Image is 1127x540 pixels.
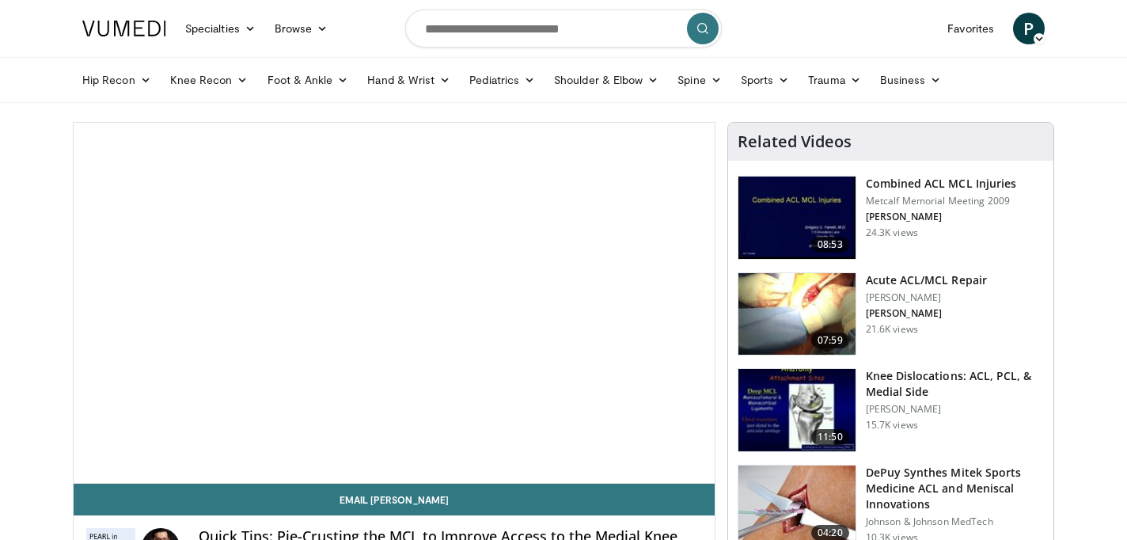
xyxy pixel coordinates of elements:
[811,333,849,348] span: 07:59
[738,368,1044,452] a: 11:50 Knee Dislocations: ACL, PCL, & Medial Side [PERSON_NAME] 15.7K views
[731,64,799,96] a: Sports
[545,64,668,96] a: Shoulder & Elbow
[405,10,722,48] input: Search topics, interventions
[460,64,545,96] a: Pediatrics
[738,272,1044,356] a: 07:59 Acute ACL/MCL Repair [PERSON_NAME] [PERSON_NAME] 21.6K views
[799,64,871,96] a: Trauma
[176,13,265,44] a: Specialties
[866,307,987,320] p: [PERSON_NAME]
[738,369,856,451] img: stuart_1_100001324_3.jpg.150x105_q85_crop-smart_upscale.jpg
[258,64,359,96] a: Foot & Ankle
[738,177,856,259] img: 641017_3.png.150x105_q85_crop-smart_upscale.jpg
[938,13,1004,44] a: Favorites
[161,64,258,96] a: Knee Recon
[811,237,849,253] span: 08:53
[871,64,951,96] a: Business
[866,403,1044,416] p: [PERSON_NAME]
[668,64,730,96] a: Spine
[82,21,166,36] img: VuMedi Logo
[866,226,918,239] p: 24.3K views
[866,323,918,336] p: 21.6K views
[866,465,1044,512] h3: DePuy Synthes Mitek Sports Medicine ACL and Meniscal Innovations
[74,123,715,484] video-js: Video Player
[866,211,1017,223] p: [PERSON_NAME]
[265,13,338,44] a: Browse
[866,176,1017,192] h3: Combined ACL MCL Injuries
[74,484,715,515] a: Email [PERSON_NAME]
[738,176,1044,260] a: 08:53 Combined ACL MCL Injuries Metcalf Memorial Meeting 2009 [PERSON_NAME] 24.3K views
[811,429,849,445] span: 11:50
[1013,13,1045,44] a: P
[866,272,987,288] h3: Acute ACL/MCL Repair
[866,368,1044,400] h3: Knee Dislocations: ACL, PCL, & Medial Side
[358,64,460,96] a: Hand & Wrist
[738,273,856,356] img: heCDP4pTuni5z6vX4xMDoxOmtxOwKG7D_5.150x105_q85_crop-smart_upscale.jpg
[866,419,918,432] p: 15.7K views
[866,195,1017,207] p: Metcalf Memorial Meeting 2009
[738,132,852,151] h4: Related Videos
[73,64,161,96] a: Hip Recon
[866,291,987,304] p: [PERSON_NAME]
[866,515,1044,528] p: Johnson & Johnson MedTech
